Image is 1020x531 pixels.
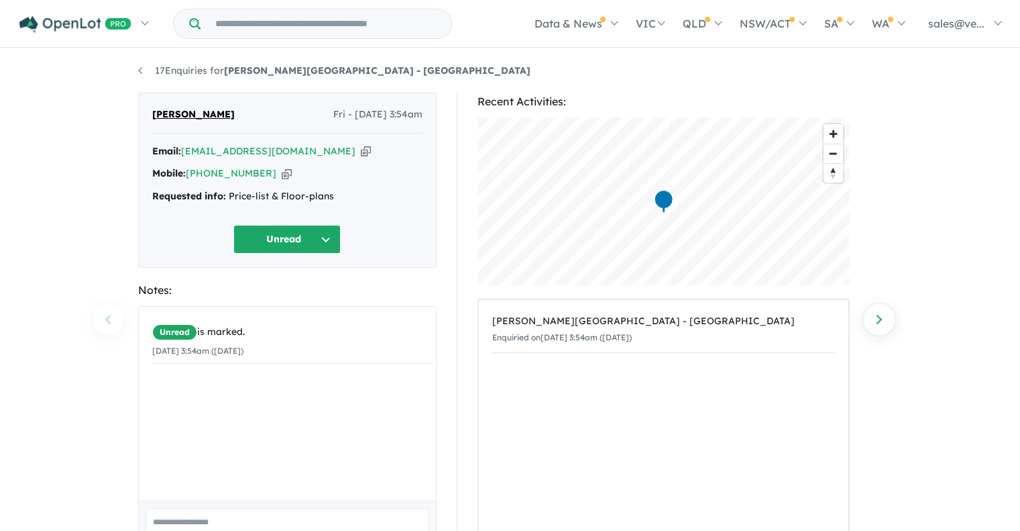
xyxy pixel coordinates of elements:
[361,144,371,158] button: Copy
[138,64,530,77] a: 17Enquiries for[PERSON_NAME][GEOGRAPHIC_DATA] - [GEOGRAPHIC_DATA]
[138,281,437,299] div: Notes:
[203,9,449,38] input: Try estate name, suburb, builder or developer
[824,124,843,144] button: Zoom in
[152,167,186,179] strong: Mobile:
[152,324,433,340] div: is marked.
[282,166,292,181] button: Copy
[492,313,835,330] div: [PERSON_NAME][GEOGRAPHIC_DATA] - [GEOGRAPHIC_DATA]
[928,17,984,30] span: sales@ve...
[824,163,843,183] button: Reset bearing to north
[152,346,243,356] small: [DATE] 3:54am ([DATE])
[333,107,422,123] span: Fri - [DATE] 3:54am
[233,225,341,254] button: Unread
[181,145,355,157] a: [EMAIL_ADDRESS][DOMAIN_NAME]
[152,145,181,157] strong: Email:
[824,144,843,163] button: Zoom out
[19,16,131,33] img: Openlot PRO Logo White
[152,324,197,340] span: Unread
[492,332,632,342] small: Enquiried on [DATE] 3:54am ([DATE])
[477,117,850,285] canvas: Map
[152,107,235,123] span: [PERSON_NAME]
[152,190,226,202] strong: Requested info:
[477,93,850,111] div: Recent Activities:
[138,63,883,79] nav: breadcrumb
[186,167,276,179] a: [PHONE_NUMBER]
[824,164,843,183] span: Reset bearing to north
[152,189,422,205] div: Price-list & Floor-plans
[224,64,530,77] strong: [PERSON_NAME][GEOGRAPHIC_DATA] - [GEOGRAPHIC_DATA]
[492,307,835,353] a: [PERSON_NAME][GEOGRAPHIC_DATA] - [GEOGRAPHIC_DATA]Enquiried on[DATE] 3:54am ([DATE])
[653,189,673,214] div: Map marker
